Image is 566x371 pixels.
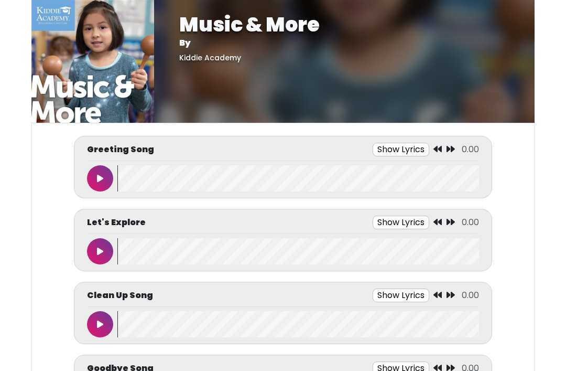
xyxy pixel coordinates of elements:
[462,143,479,155] span: 0.00
[462,216,479,228] span: 0.00
[87,289,153,302] p: Clean Up Song
[87,143,154,156] p: Greeting Song
[179,54,509,62] h5: Kiddie Academy
[462,289,479,301] span: 0.00
[179,13,509,37] h1: Music & More
[373,216,429,229] button: Show Lyrics
[373,289,429,302] button: Show Lyrics
[179,37,509,49] p: By
[373,143,429,156] button: Show Lyrics
[87,216,146,229] p: Let's Explore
